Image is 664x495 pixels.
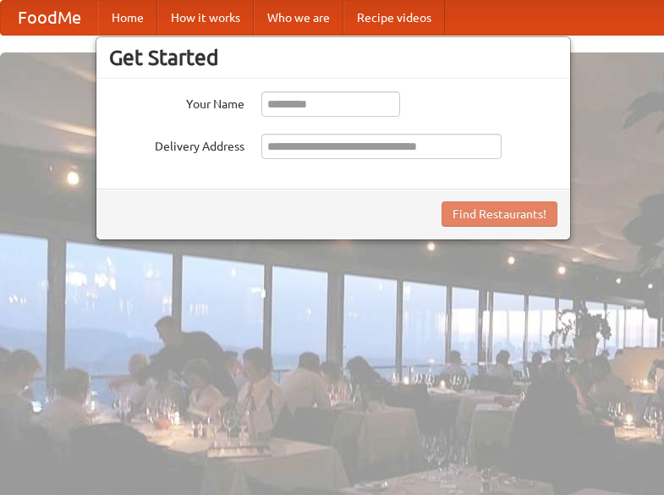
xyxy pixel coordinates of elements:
[343,1,445,35] a: Recipe videos
[98,1,157,35] a: Home
[1,1,98,35] a: FoodMe
[157,1,254,35] a: How it works
[109,45,557,70] h3: Get Started
[254,1,343,35] a: Who we are
[109,134,244,155] label: Delivery Address
[109,91,244,113] label: Your Name
[442,201,557,227] button: Find Restaurants!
